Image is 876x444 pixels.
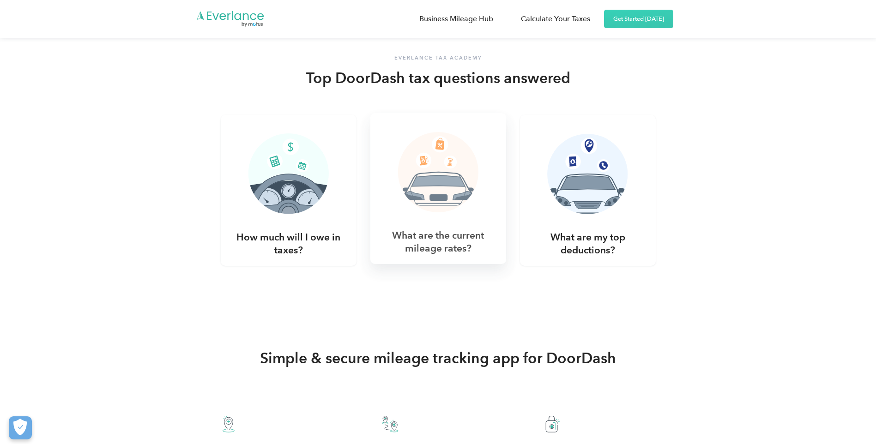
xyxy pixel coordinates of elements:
[306,69,570,87] h2: Top DoorDash tax questions answered
[260,349,616,367] h2: Simple & secure mileage tracking app for DoorDash
[512,11,599,27] a: Calculate Your Taxes
[381,229,495,255] h3: What are the current mileage rates?
[9,416,32,439] button: Cookies Settings
[196,10,265,28] img: Everlance logo
[410,11,502,27] a: Business Mileage Hub
[232,231,345,257] h3: How much will I owe in taxes?
[531,231,645,257] h3: What are my top deductions?
[520,115,656,266] a: What are my top deductions?
[604,10,673,28] a: Get Started [DATE]
[221,115,356,266] a: How much will I owe in taxes?
[394,54,482,61] div: Everlance TAX ACADEMY
[370,113,506,264] a: What are the current mileage rates?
